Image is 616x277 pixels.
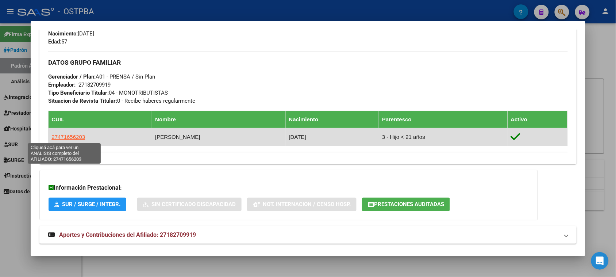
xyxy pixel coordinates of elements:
th: Parentesco [379,111,508,128]
span: [DATE] [48,30,94,37]
span: 27471656203 [51,134,85,140]
mat-expansion-panel-header: Aportes y Contribuciones del Afiliado: 27182709919 [39,226,576,244]
span: Prestaciones Auditadas [374,201,444,208]
h3: DATOS GRUPO FAMILIAR [48,58,567,67]
th: Activo [508,111,567,128]
div: 27182709919 [78,81,111,89]
strong: Empleador: [48,81,76,88]
span: A01 - PRENSA / Sin Plan [48,73,155,80]
th: CUIL [49,111,152,128]
strong: Edad: [48,38,61,45]
span: 57 [48,38,67,45]
button: Not. Internacion / Censo Hosp. [247,198,357,211]
strong: Situacion de Revista Titular: [48,98,117,104]
button: Sin Certificado Discapacidad [137,198,242,211]
div: Open Intercom Messenger [591,252,609,270]
td: [DATE] [286,128,379,146]
span: Aportes y Contribuciones del Afiliado: 27182709919 [59,231,196,238]
span: Not. Internacion / Censo Hosp. [263,201,351,208]
span: 0 - Recibe haberes regularmente [48,98,195,104]
span: Sin Certificado Discapacidad [151,201,236,208]
th: Nombre [152,111,286,128]
strong: Gerenciador / Plan: [48,73,96,80]
th: Nacimiento [286,111,379,128]
button: Prestaciones Auditadas [362,198,450,211]
h3: Información Prestacional: [49,183,529,192]
span: SUR / SURGE / INTEGR. [62,201,120,208]
span: 04 - MONOTRIBUTISTAS [48,90,168,96]
td: [PERSON_NAME] [152,128,286,146]
button: SUR / SURGE / INTEGR. [49,198,126,211]
strong: Tipo Beneficiario Titular: [48,90,109,96]
td: 3 - Hijo < 21 años [379,128,508,146]
strong: Nacimiento: [48,30,78,37]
